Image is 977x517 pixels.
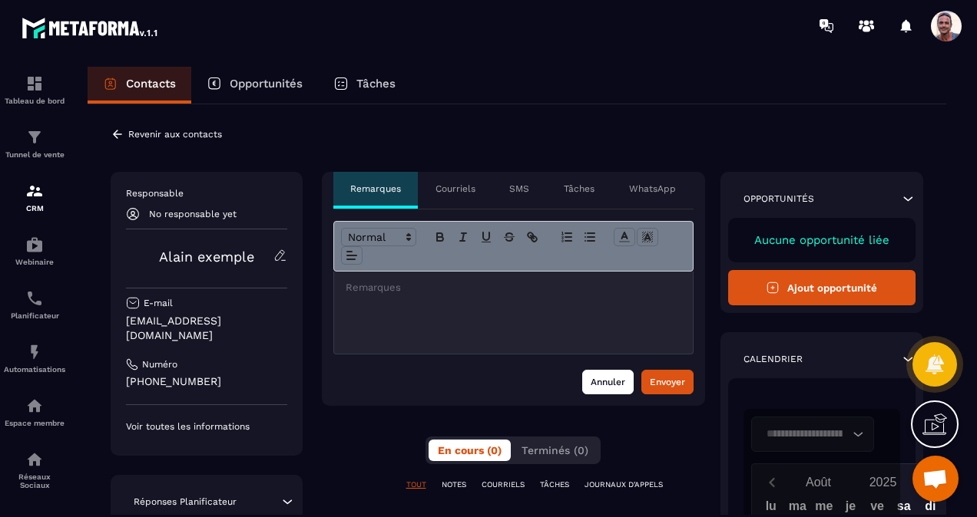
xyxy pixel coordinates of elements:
[442,479,466,490] p: NOTES
[4,419,65,427] p: Espace membre
[356,77,396,91] p: Tâches
[650,374,685,390] div: Envoyer
[4,365,65,374] p: Automatisations
[436,183,475,195] p: Courriels
[406,479,426,490] p: TOUT
[25,397,44,415] img: automations
[482,479,525,490] p: COURRIELS
[4,97,65,105] p: Tableau de bord
[126,374,287,389] p: [PHONE_NUMBER]
[318,67,411,104] a: Tâches
[191,67,318,104] a: Opportunités
[540,479,569,490] p: TÂCHES
[126,314,287,343] p: [EMAIL_ADDRESS][DOMAIN_NAME]
[126,77,176,91] p: Contacts
[4,204,65,212] p: CRM
[142,358,177,370] p: Numéro
[4,224,65,278] a: automationsautomationsWebinaire
[744,193,814,205] p: Opportunités
[564,183,594,195] p: Tâches
[4,439,65,501] a: social-networksocial-networkRéseaux Sociaux
[22,14,160,41] img: logo
[4,258,65,266] p: Webinaire
[159,249,254,265] a: Alain exemple
[4,331,65,385] a: automationsautomationsAutomatisations
[4,117,65,170] a: formationformationTunnel de vente
[641,370,694,394] button: Envoyer
[350,183,401,195] p: Remarques
[128,129,222,140] p: Revenir aux contacts
[4,170,65,224] a: formationformationCRM
[25,182,44,200] img: formation
[4,473,65,489] p: Réseaux Sociaux
[744,233,901,247] p: Aucune opportunité liée
[126,187,287,199] p: Responsable
[25,289,44,308] img: scheduler
[512,440,598,461] button: Terminés (0)
[144,297,173,309] p: E-mail
[126,420,287,433] p: Voir toutes les informations
[582,370,634,394] button: Annuler
[25,343,44,361] img: automations
[509,183,529,195] p: SMS
[25,74,44,93] img: formation
[4,150,65,159] p: Tunnel de vente
[134,496,237,508] p: Réponses Planificateur
[25,450,44,469] img: social-network
[88,67,191,104] a: Contacts
[629,183,676,195] p: WhatsApp
[25,128,44,147] img: formation
[4,278,65,331] a: schedulerschedulerPlanificateur
[4,63,65,117] a: formationformationTableau de bord
[230,77,303,91] p: Opportunités
[438,444,502,456] span: En cours (0)
[25,235,44,254] img: automations
[728,270,916,305] button: Ajout opportunité
[4,311,65,320] p: Planificateur
[429,440,511,461] button: En cours (0)
[522,444,588,456] span: Terminés (0)
[585,479,663,490] p: JOURNAUX D'APPELS
[744,353,803,365] p: Calendrier
[4,385,65,439] a: automationsautomationsEspace membre
[149,209,237,219] p: No responsable yet
[912,456,959,502] a: Ouvrir le chat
